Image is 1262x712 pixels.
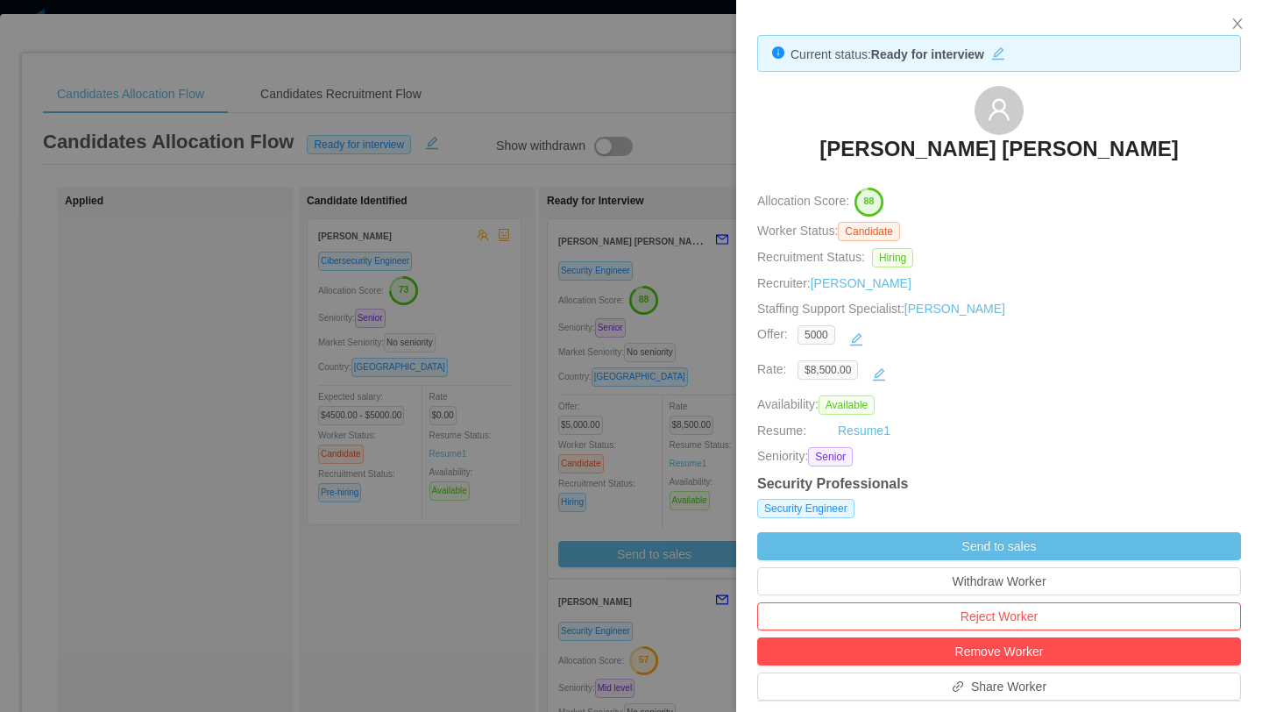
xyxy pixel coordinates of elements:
span: Staffing Support Specialist: [757,302,1005,316]
a: Resume1 [838,422,890,440]
span: Hiring [872,248,913,267]
h3: [PERSON_NAME] [PERSON_NAME] [819,135,1178,163]
span: Candidate [838,222,900,241]
text: 88 [864,196,875,207]
strong: Ready for interview [871,47,984,61]
a: [PERSON_NAME] [PERSON_NAME] [819,135,1178,174]
a: [PERSON_NAME] [904,302,1005,316]
span: Security Engineer [757,499,854,518]
span: Worker Status: [757,224,838,238]
button: Send to sales [757,532,1241,560]
button: icon: edit [984,43,1012,61]
button: icon: edit [865,360,893,388]
span: Available [819,395,875,415]
i: icon: user [987,97,1011,122]
button: Reject Worker [757,602,1241,630]
strong: Security Professionals [757,476,909,491]
span: $8,500.00 [798,360,858,380]
button: Withdraw Worker [757,567,1241,595]
i: icon: close [1230,17,1244,31]
span: Seniority: [757,447,808,466]
a: [PERSON_NAME] [811,276,911,290]
button: icon: linkShare Worker [757,673,1241,701]
button: 88 [849,187,884,215]
span: 5000 [798,325,835,345]
i: icon: info-circle [772,46,784,59]
span: Availability: [757,397,882,411]
span: Recruiter: [757,276,911,290]
span: Current status: [791,47,871,61]
span: Resume: [757,424,806,438]
span: Recruitment Status: [757,250,865,264]
span: Allocation Score: [757,195,849,209]
button: Remove Worker [757,637,1241,666]
button: icon: edit [842,325,870,353]
span: Senior [808,447,853,466]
